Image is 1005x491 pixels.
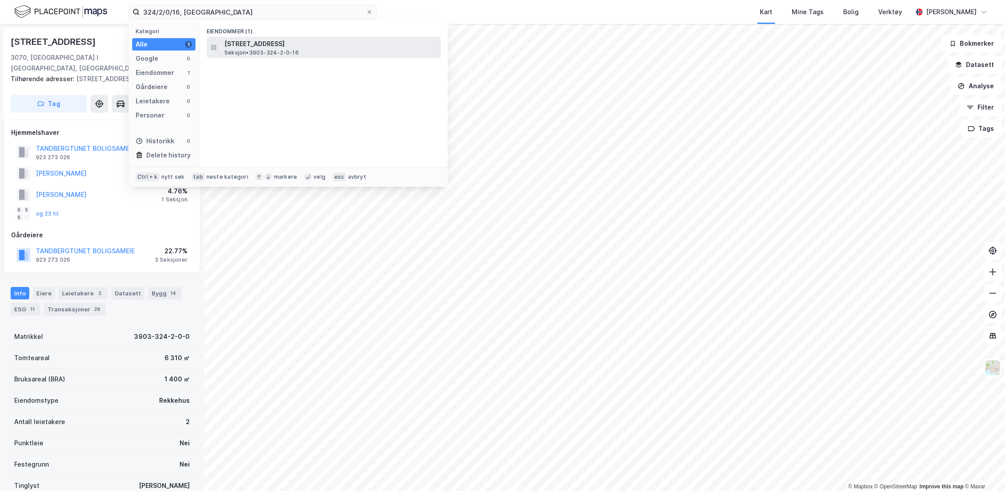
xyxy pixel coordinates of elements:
[44,303,106,315] div: Transaksjoner
[33,287,55,299] div: Eiere
[942,35,1001,52] button: Bokmerker
[146,150,191,161] div: Delete history
[185,69,192,76] div: 1
[14,331,43,342] div: Matrikkel
[14,480,39,491] div: Tinglyst
[136,136,174,146] div: Historikk
[161,173,185,181] div: nytt søk
[140,5,366,19] input: Søk på adresse, matrikkel, gårdeiere, leietakere eller personer
[199,21,448,37] div: Eiendommer (1)
[843,7,859,17] div: Bolig
[332,173,346,181] div: esc
[11,95,87,113] button: Tag
[136,53,158,64] div: Google
[11,75,76,82] span: Tilhørende adresser:
[186,416,190,427] div: 2
[14,416,65,427] div: Antall leietakere
[961,448,1005,491] div: Kontrollprogram for chat
[14,353,50,363] div: Tomteareal
[161,196,188,203] div: 1 Seksjon
[848,483,872,490] a: Mapbox
[164,374,190,385] div: 1 400 ㎡
[185,41,192,48] div: 1
[180,438,190,448] div: Nei
[950,77,1001,95] button: Analyse
[36,154,70,161] div: 923 273 026
[136,67,174,78] div: Eiendommer
[14,374,65,385] div: Bruksareal (BRA)
[134,331,190,342] div: 3903-324-2-0-0
[180,459,190,470] div: Nei
[185,137,192,145] div: 0
[36,256,70,263] div: 923 273 026
[185,98,192,105] div: 0
[792,7,824,17] div: Mine Tags
[11,287,29,299] div: Info
[947,56,1001,74] button: Datasett
[136,28,196,35] div: Kategori
[185,83,192,90] div: 0
[139,480,190,491] div: [PERSON_NAME]
[111,287,145,299] div: Datasett
[136,173,160,181] div: Ctrl + k
[185,112,192,119] div: 0
[161,186,188,196] div: 4.76%
[11,127,193,138] div: Hjemmelshaver
[11,230,193,240] div: Gårdeiere
[192,173,205,181] div: tab
[155,246,188,256] div: 22.77%
[313,173,325,181] div: velg
[224,49,299,56] span: Seksjon • 3903-324-2-0-16
[959,98,1001,116] button: Filter
[14,438,43,448] div: Punktleie
[984,359,1001,376] img: Z
[11,35,98,49] div: [STREET_ADDRESS]
[168,289,178,298] div: 14
[185,55,192,62] div: 0
[14,4,107,20] img: logo.f888ab2527a4732fd821a326f86c7f29.svg
[159,395,190,406] div: Rekkehus
[11,52,147,74] div: 3070, [GEOGRAPHIC_DATA] I [GEOGRAPHIC_DATA], [GEOGRAPHIC_DATA]
[207,173,248,181] div: neste kategori
[874,483,917,490] a: OpenStreetMap
[59,287,108,299] div: Leietakere
[11,74,186,84] div: [STREET_ADDRESS]
[92,305,102,314] div: 28
[164,353,190,363] div: 6 310 ㎡
[878,7,902,17] div: Verktøy
[14,459,49,470] div: Festegrunn
[136,82,168,92] div: Gårdeiere
[926,7,977,17] div: [PERSON_NAME]
[919,483,963,490] a: Improve this map
[14,395,59,406] div: Eiendomstype
[28,305,37,314] div: 11
[136,39,148,50] div: Alle
[224,39,437,49] span: [STREET_ADDRESS]
[960,120,1001,137] button: Tags
[274,173,297,181] div: markere
[95,289,104,298] div: 2
[148,287,181,299] div: Bygg
[136,96,170,106] div: Leietakere
[11,303,40,315] div: ESG
[348,173,366,181] div: avbryt
[155,256,188,263] div: 3 Seksjoner
[760,7,772,17] div: Kart
[136,110,164,121] div: Personer
[961,448,1005,491] iframe: Chat Widget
